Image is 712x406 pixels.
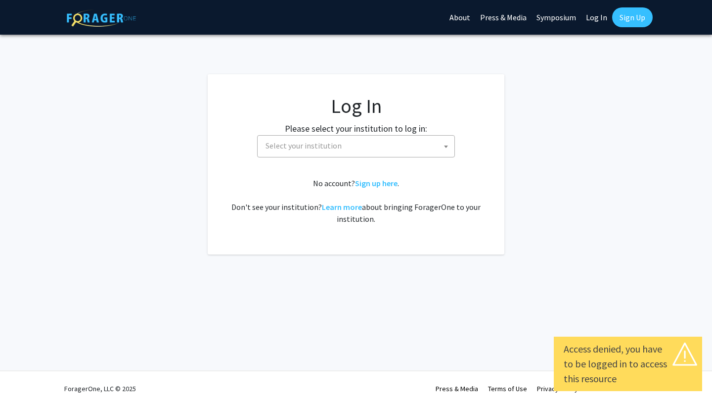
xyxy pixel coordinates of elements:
[227,94,485,118] h1: Log In
[257,135,455,157] span: Select your institution
[488,384,527,393] a: Terms of Use
[262,136,454,156] span: Select your institution
[355,178,398,188] a: Sign up here
[266,141,342,151] span: Select your institution
[285,122,427,135] label: Please select your institution to log in:
[436,384,478,393] a: Press & Media
[227,177,485,225] div: No account? . Don't see your institution? about bringing ForagerOne to your institution.
[537,384,578,393] a: Privacy Policy
[67,9,136,27] img: ForagerOne Logo
[564,342,692,386] div: Access denied, you have to be logged in to access this resource
[64,371,136,406] div: ForagerOne, LLC © 2025
[612,7,653,27] a: Sign Up
[322,202,362,212] a: Learn more about bringing ForagerOne to your institution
